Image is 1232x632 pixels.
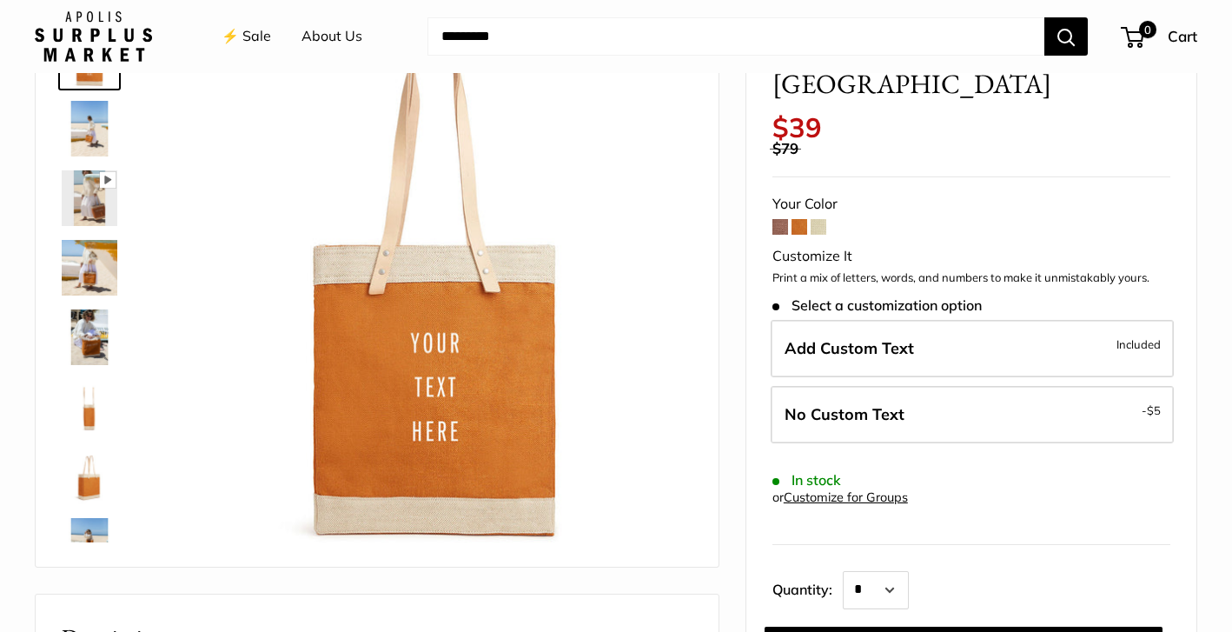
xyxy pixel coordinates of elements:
[1142,400,1161,421] span: -
[785,404,904,424] span: No Custom Text
[175,31,692,549] img: Market Tote in Cognac
[772,243,1170,269] div: Customize It
[1139,21,1156,38] span: 0
[785,338,914,358] span: Add Custom Text
[772,566,843,609] label: Quantity:
[772,110,822,144] span: $39
[62,449,117,504] img: Market Tote in Cognac
[58,167,121,230] a: Market Tote in Cognac
[301,23,362,50] a: About Us
[1044,17,1088,56] button: Search
[1116,334,1161,355] span: Included
[771,386,1174,443] label: Leave Blank
[62,518,117,574] img: Market Tote in Cognac
[62,240,117,296] img: Market Tote in Cognac
[222,23,271,50] a: ⚡️ Sale
[1147,403,1161,417] span: $5
[58,236,121,299] a: Market Tote in Cognac
[772,486,908,509] div: or
[427,17,1044,56] input: Search...
[1123,23,1197,50] a: 0 Cart
[1168,27,1197,45] span: Cart
[58,515,121,577] a: Market Tote in Cognac
[772,191,1170,217] div: Your Color
[771,320,1174,377] label: Add Custom Text
[772,472,841,489] span: In stock
[772,36,1108,100] span: Market Tote in [GEOGRAPHIC_DATA]
[772,139,798,157] span: $79
[58,306,121,369] a: Market Tote in Cognac
[784,489,908,505] a: Customize for Groups
[62,379,117,435] img: Market Tote in Cognac
[58,376,121,438] a: Market Tote in Cognac
[772,269,1170,287] p: Print a mix of letters, words, and numbers to make it unmistakably yours.
[772,297,982,314] span: Select a customization option
[62,170,117,226] img: Market Tote in Cognac
[58,445,121,508] a: Market Tote in Cognac
[58,97,121,160] a: Market Tote in Cognac
[62,309,117,365] img: Market Tote in Cognac
[35,11,152,62] img: Apolis: Surplus Market
[62,101,117,156] img: Market Tote in Cognac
